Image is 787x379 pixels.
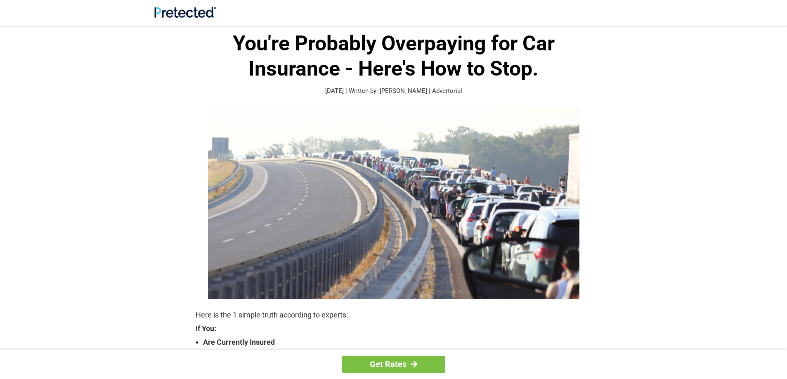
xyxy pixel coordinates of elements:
h1: You're Probably Overpaying for Car Insurance - Here's How to Stop. [196,31,592,81]
p: [DATE] | Written by: [PERSON_NAME] | Advertorial [196,86,592,96]
strong: Are Over The Age Of [DEMOGRAPHIC_DATA] [203,348,592,360]
a: Site Logo [154,12,216,19]
img: Site Logo [154,7,216,18]
strong: If You: [196,325,592,332]
a: Get Rates [342,356,445,373]
p: Here is the 1 simple truth according to experts: [196,309,592,321]
strong: Are Currently Insured [203,336,592,348]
